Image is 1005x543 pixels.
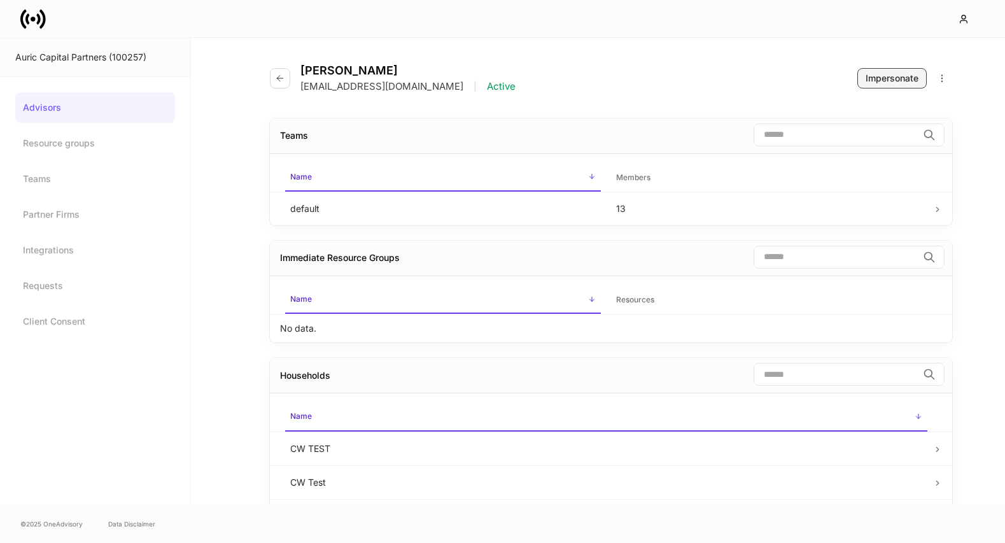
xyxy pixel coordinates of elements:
[15,271,175,301] a: Requests
[290,410,312,422] h6: Name
[15,235,175,265] a: Integrations
[285,164,601,192] span: Name
[280,499,932,533] td: Test
[280,251,400,264] div: Immediate Resource Groups
[280,192,607,225] td: default
[280,432,932,465] td: CW TEST
[280,322,316,335] p: No data.
[300,80,463,93] p: [EMAIL_ADDRESS][DOMAIN_NAME]
[611,165,927,191] span: Members
[108,519,155,529] a: Data Disclaimer
[280,369,330,382] div: Households
[20,519,83,529] span: © 2025 OneAdvisory
[487,80,516,93] p: Active
[15,128,175,159] a: Resource groups
[857,68,927,88] button: Impersonate
[285,404,927,431] span: Name
[611,287,927,313] span: Resources
[606,192,932,225] td: 13
[616,293,654,306] h6: Resources
[15,92,175,123] a: Advisors
[474,80,477,93] p: |
[15,164,175,194] a: Teams
[15,199,175,230] a: Partner Firms
[280,465,932,499] td: CW Test
[866,72,918,85] div: Impersonate
[15,51,175,64] div: Auric Capital Partners (100257)
[300,64,516,78] h4: [PERSON_NAME]
[290,171,312,183] h6: Name
[616,171,650,183] h6: Members
[290,293,312,305] h6: Name
[285,286,601,314] span: Name
[280,129,308,142] div: Teams
[15,306,175,337] a: Client Consent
